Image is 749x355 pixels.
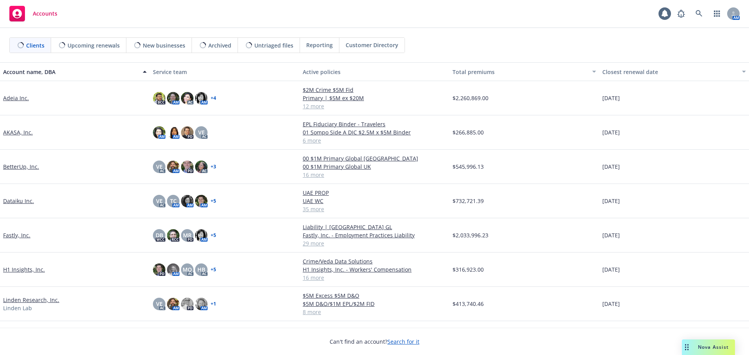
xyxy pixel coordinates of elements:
span: [DATE] [602,128,620,136]
span: $413,740.46 [453,300,484,308]
a: Report a Bug [673,6,689,21]
a: + 1 [211,302,216,306]
span: New businesses [143,41,185,49]
span: [DATE] [602,231,620,239]
img: photo [195,195,208,207]
span: VE [156,162,163,171]
span: $266,885.00 [453,128,484,136]
div: Total premiums [453,68,587,76]
span: Upcoming renewals [67,41,120,49]
span: [DATE] [602,94,620,102]
div: Service team [153,68,296,76]
a: + 5 [211,199,216,203]
img: photo [181,161,193,173]
a: 6 more [303,136,446,145]
span: $732,721.39 [453,197,484,205]
a: + 3 [211,164,216,169]
span: $545,996.13 [453,162,484,171]
span: DB [156,231,163,239]
span: [DATE] [602,265,620,274]
a: Linden Research, Inc. [3,296,59,304]
a: Fastly, Inc. [3,231,30,239]
span: VE [156,300,163,308]
a: BetterUp, Inc. [3,162,39,171]
span: $2,260,869.00 [453,94,488,102]
img: photo [181,92,193,104]
a: Fastly, Inc. - Employment Practices Liability [303,231,446,239]
span: [DATE] [602,162,620,171]
span: HB [197,265,205,274]
button: Total premiums [449,62,599,81]
a: + 4 [211,96,216,101]
a: H1 Insights, Inc. [3,265,45,274]
span: [DATE] [602,300,620,308]
a: EPL Fiduciary Binder - Travelers [303,120,446,128]
a: 00 $1M Primary Global UK [303,162,446,171]
a: Dataiku Inc. [3,197,34,205]
span: Customer Directory [346,41,398,49]
div: Drag to move [682,339,692,355]
img: photo [167,263,179,276]
a: $5M Excess $5M D&O [303,291,446,300]
a: 35 more [303,205,446,213]
button: Active policies [300,62,449,81]
img: photo [195,229,208,242]
span: Accounts [33,11,57,17]
img: photo [153,263,165,276]
a: H1 Insights, Inc. - Workers' Compensation [303,265,446,274]
a: UAE PROP [303,189,446,197]
span: Archived [208,41,231,49]
a: Primary | $5M ex $20M [303,94,446,102]
div: Account name, DBA [3,68,138,76]
img: photo [181,126,193,139]
span: VE [198,128,205,136]
img: photo [167,126,179,139]
a: 29 more [303,239,446,247]
span: [DATE] [602,197,620,205]
button: Nova Assist [682,339,735,355]
img: photo [167,229,179,242]
img: photo [181,195,193,207]
span: Reporting [306,41,333,49]
span: Clients [26,41,44,49]
a: + 5 [211,233,216,238]
a: Excess (LAYER 1) | $1.5M xs $1.5M D&O [303,326,446,334]
img: photo [195,298,208,310]
button: Service team [150,62,300,81]
div: Active policies [303,68,446,76]
a: Accounts [6,3,60,25]
a: Search [691,6,707,21]
a: Adeia Inc. [3,94,29,102]
div: Closest renewal date [602,68,737,76]
span: Can't find an account? [330,337,419,346]
button: Closest renewal date [599,62,749,81]
span: Nova Assist [698,344,729,350]
img: photo [181,298,193,310]
span: MR [183,231,192,239]
a: 01 Sompo Side A DIC $2.5M x $5M Binder [303,128,446,136]
a: 16 more [303,171,446,179]
img: photo [153,126,165,139]
span: $316,923.00 [453,265,484,274]
span: VE [156,197,163,205]
a: Liability | [GEOGRAPHIC_DATA] GL [303,223,446,231]
a: AKASA, Inc. [3,128,33,136]
img: photo [167,161,179,173]
img: photo [167,298,179,310]
a: 12 more [303,102,446,110]
span: TC [170,197,177,205]
a: 16 more [303,274,446,282]
a: $2M Crime $5M Fid [303,86,446,94]
span: $2,033,996.23 [453,231,488,239]
img: photo [195,92,208,104]
a: Crime/Veda Data Solutions [303,257,446,265]
span: Linden Lab [3,304,32,312]
span: Untriaged files [254,41,293,49]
